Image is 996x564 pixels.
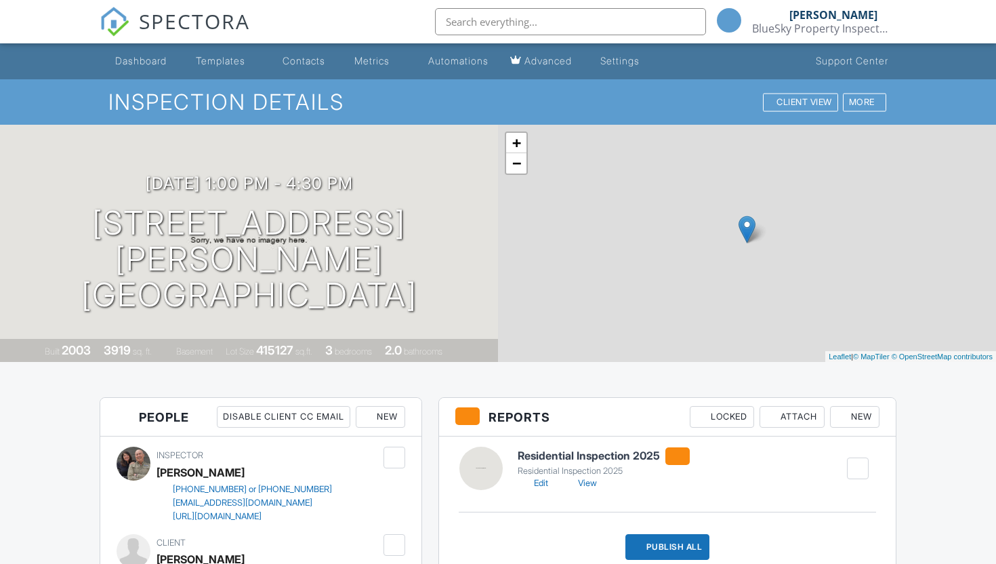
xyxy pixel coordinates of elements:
a: © MapTiler [853,352,890,361]
img: The Best Home Inspection Software - Spectora [100,7,129,37]
div: Attach [760,406,825,428]
a: Client View [762,96,842,106]
input: Search everything... [435,8,706,35]
div: Publish All [625,534,710,560]
span: basement [176,346,213,357]
div: [PHONE_NUMBER] or [PHONE_NUMBER] [173,484,332,495]
a: Automations (Basic) [426,49,514,74]
div: Disable Client CC Email [217,406,350,428]
div: 2.0 [385,343,402,357]
a: [PHONE_NUMBER] or [PHONE_NUMBER] [157,483,332,496]
a: Zoom out [506,153,526,174]
div: Locked [690,406,754,428]
h3: Reports [439,398,896,437]
div: | [825,351,996,363]
div: BlueSky Property Inspections [752,22,888,35]
a: Edit [518,477,548,490]
div: Contacts [296,55,339,66]
div: Advanced [546,55,594,66]
span: sq. ft. [133,346,152,357]
div: New [830,406,879,428]
a: Support Center [796,49,894,74]
h1: Inspection Details [108,90,888,114]
a: SPECTORA [100,18,250,47]
span: SPECTORA [139,7,250,35]
a: Templates [190,49,264,74]
h1: [STREET_ADDRESS][PERSON_NAME] [GEOGRAPHIC_DATA] [22,205,476,313]
span: Built [45,346,60,357]
div: Residential Inspection 2025 [518,466,690,477]
div: 3 [325,343,333,357]
span: Lot Size [226,346,254,357]
div: [PERSON_NAME] [157,462,245,483]
div: Support Center [816,55,888,66]
a: Contacts [275,49,344,74]
a: [EMAIL_ADDRESS][DOMAIN_NAME] [157,496,332,510]
a: Dashboard [102,49,179,74]
a: © OpenStreetMap contributors [892,352,993,361]
div: Automations [449,55,509,66]
span: Client [157,538,186,548]
a: Leaflet [829,352,851,361]
div: [URL][DOMAIN_NAME] [173,511,262,522]
a: Settings [610,49,674,74]
span: bedrooms [335,346,372,357]
div: Dashboard [122,55,173,66]
a: View [562,477,597,490]
div: Templates [209,55,259,66]
div: Settings [629,55,669,66]
div: [EMAIL_ADDRESS][DOMAIN_NAME] [173,498,312,508]
div: New [356,406,405,428]
h3: [DATE] 1:00 pm - 4:30 pm [146,174,353,193]
h3: People [100,398,421,437]
span: sq.ft. [295,346,312,357]
div: [PERSON_NAME] [789,8,877,22]
div: 2003 [62,343,91,357]
div: 415127 [256,343,293,357]
a: Zoom in [506,133,526,153]
a: Advanced [525,49,599,74]
h6: Residential Inspection 2025 [518,447,690,465]
a: Metrics [355,49,415,74]
div: Client View [763,93,838,111]
div: 3919 [104,343,131,357]
a: [URL][DOMAIN_NAME] [157,510,332,523]
a: Residential Inspection 2025 Residential Inspection 2025 [518,447,690,477]
div: Metrics [375,55,410,66]
div: More [843,93,887,111]
span: bathrooms [404,346,442,357]
span: Inspector [157,450,203,460]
